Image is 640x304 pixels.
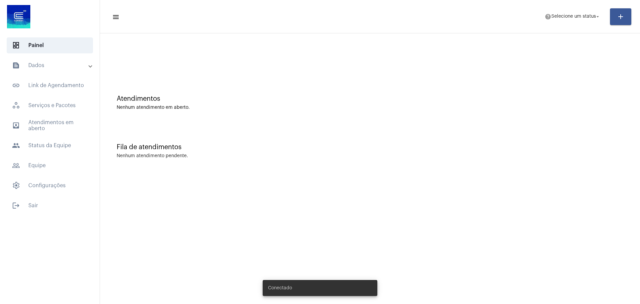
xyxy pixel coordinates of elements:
mat-icon: sidenav icon [12,202,20,210]
mat-expansion-panel-header: sidenav iconDados [4,57,100,73]
mat-icon: add [617,13,625,21]
mat-icon: sidenav icon [12,81,20,89]
mat-icon: help [545,13,551,20]
span: Conectado [268,285,292,291]
div: Atendimentos [117,95,623,102]
span: Atendimentos em aberto [7,117,93,133]
span: sidenav icon [12,101,20,109]
div: Nenhum atendimento em aberto. [117,105,623,110]
span: Sair [7,198,93,214]
mat-icon: sidenav icon [112,13,119,21]
span: sidenav icon [12,41,20,49]
span: Painel [7,37,93,53]
mat-icon: sidenav icon [12,61,20,69]
mat-panel-title: Dados [12,61,89,69]
button: Selecione um status [541,10,605,23]
span: Configurações [7,178,93,194]
mat-icon: arrow_drop_down [595,14,601,20]
mat-icon: sidenav icon [12,162,20,170]
div: Nenhum atendimento pendente. [117,154,188,159]
span: Serviços e Pacotes [7,97,93,113]
mat-icon: sidenav icon [12,141,20,149]
span: Selecione um status [551,14,596,19]
span: Status da Equipe [7,137,93,154]
mat-icon: sidenav icon [12,121,20,129]
span: Link de Agendamento [7,77,93,93]
span: sidenav icon [12,182,20,190]
span: Equipe [7,158,93,174]
div: Fila de atendimentos [117,143,623,151]
img: d4669ae0-8c07-2337-4f67-34b0df7f5ae4.jpeg [5,3,32,30]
